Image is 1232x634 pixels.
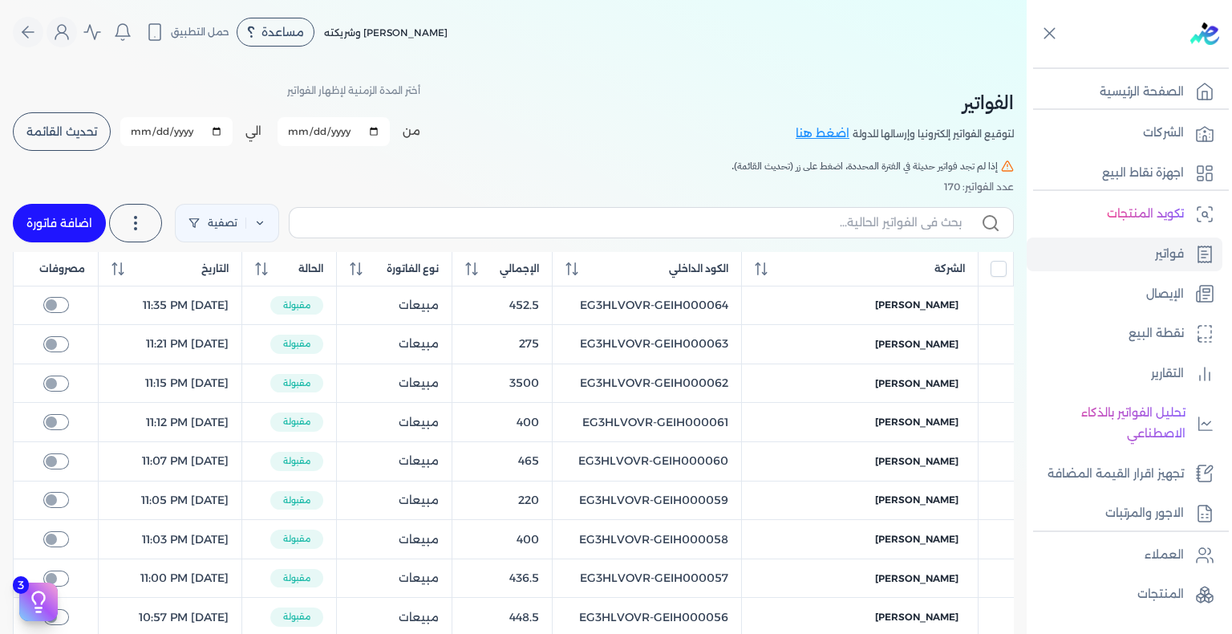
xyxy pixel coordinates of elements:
span: إذا لم تجد فواتير حديثة في الفترة المحددة، اضغط على زر (تحديث القائمة). [731,159,998,173]
span: [PERSON_NAME] [875,376,958,391]
span: الشركة [934,262,965,276]
p: الشركات [1143,123,1184,144]
p: تجهيز اقرار القيمة المضافة [1048,464,1184,485]
p: التقارير [1151,364,1184,384]
span: التاريخ [201,262,229,276]
a: اضافة فاتورة [13,204,106,242]
a: الصفحة الرئيسية [1027,75,1222,109]
span: الكود الداخلي [669,262,728,276]
div: مساعدة [237,18,314,47]
a: تجهيز اقرار القيمة المضافة [1027,457,1222,491]
span: [PERSON_NAME] [875,454,958,469]
img: logo [1190,22,1219,45]
a: التقارير [1027,357,1222,391]
a: العملاء [1027,538,1222,572]
span: مساعدة [261,26,304,38]
a: المنتجات [1027,578,1222,612]
span: نوع الفاتورة [387,262,439,276]
span: [PERSON_NAME] [875,532,958,547]
input: بحث في الفواتير الحالية... [302,214,962,231]
a: تصفية [175,204,279,242]
h2: الفواتير [796,88,1014,117]
p: الاجور والمرتبات [1105,503,1184,524]
span: مصروفات [39,262,85,276]
a: تحليل الفواتير بالذكاء الاصطناعي [1027,396,1222,450]
a: الشركات [1027,116,1222,150]
span: [PERSON_NAME] [875,493,958,507]
span: الحالة [298,262,323,276]
p: أختر المدة الزمنية لإظهار الفواتير [287,80,420,101]
p: الصفحة الرئيسية [1100,82,1184,103]
button: حمل التطبيق [141,18,233,46]
p: المنتجات [1137,584,1184,605]
a: اجهزة نقاط البيع [1027,156,1222,190]
span: [PERSON_NAME] [875,610,958,624]
label: الي [245,123,261,140]
p: تكويد المنتجات [1107,204,1184,225]
a: نقطة البيع [1027,317,1222,351]
a: فواتير [1027,238,1222,271]
p: لتوقيع الفواتير إلكترونيا وإرسالها للدولة [853,124,1014,144]
span: [PERSON_NAME] [875,337,958,352]
p: الإيصال [1146,284,1184,305]
span: [PERSON_NAME] وشريكته [324,26,448,39]
a: اضغط هنا [796,125,853,143]
a: الإيصال [1027,278,1222,311]
p: فواتير [1155,244,1184,265]
p: اجهزة نقاط البيع [1102,163,1184,184]
button: 3 [19,583,58,621]
span: [PERSON_NAME] [875,298,958,312]
a: الاجور والمرتبات [1027,497,1222,530]
label: من [403,123,420,140]
span: 3 [13,576,29,594]
div: عدد الفواتير: 170 [13,180,1014,194]
p: نقطة البيع [1129,323,1184,344]
p: العملاء [1145,545,1184,566]
span: الإجمالي [500,262,539,276]
span: [PERSON_NAME] [875,415,958,429]
button: تحديث القائمة [13,112,111,151]
a: تكويد المنتجات [1027,197,1222,231]
span: تحديث القائمة [26,126,97,137]
p: تحليل الفواتير بالذكاء الاصطناعي [1035,403,1185,444]
span: [PERSON_NAME] [875,571,958,586]
span: حمل التطبيق [171,25,229,39]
